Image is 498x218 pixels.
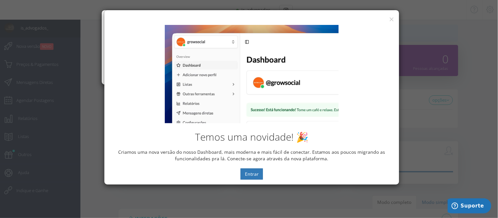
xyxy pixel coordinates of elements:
img: New Dashboard [165,25,339,123]
p: Criamos uma nova versão do nosso Dashboard, mais moderna e mais fácil de conectar. Estamos aos po... [109,149,394,162]
button: × [389,15,394,24]
iframe: Abre um widget para que você possa encontrar mais informações [448,198,491,215]
button: Entrar [241,168,263,180]
h2: Temos uma novidade! 🎉 [109,131,394,142]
